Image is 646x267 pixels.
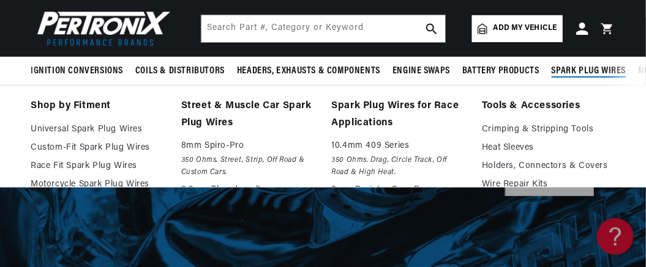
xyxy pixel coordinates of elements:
[456,57,546,86] summary: Battery Products
[386,57,456,86] summary: Engine Swaps
[181,139,315,153] p: 8mm Spiro-Pro
[552,65,626,78] span: Spark Plug Wires
[31,177,164,192] a: Motorcycle Spark Plug Wires
[237,65,380,78] span: Headers, Exhausts & Components
[332,183,465,222] a: 8mm Resistor Core Pro 3500 Ohms. Street, Drag & Circle Track.
[494,23,557,34] span: Add my vehicle
[31,65,123,78] span: Ignition Conversions
[462,65,539,78] span: Battery Products
[181,183,315,222] a: 8.2mm Thundervolt 40 Ohms. Street, Strip, Off Road & Custom Cars.
[332,139,465,178] a: 10.4mm 409 Series 350 Ohms. Drag, Circle Track, Off Road & High Heat.
[31,122,164,137] a: Universal Spark Plug Wires
[418,15,445,42] button: search button
[332,139,465,153] p: 10.4mm 409 Series
[129,57,231,86] summary: Coils & Distributors
[31,7,171,49] img: Pertronix
[231,57,386,86] summary: Headers, Exhausts & Components
[31,141,164,155] a: Custom-Fit Spark Plug Wires
[332,183,465,197] p: 8mm Resistor Core Pro
[181,183,315,197] p: 8.2mm Thundervolt
[482,98,615,115] a: Tools & Accessories
[31,159,164,174] a: Race Fit Spark Plug Wires
[332,154,465,179] em: 350 Ohms. Drag, Circle Track, Off Road & High Heat.
[472,15,563,42] a: Add my vehicle
[31,98,164,115] a: Shop by Fitment
[135,65,225,78] span: Coils & Distributors
[482,159,615,174] a: Holders, Connectors & Covers
[482,141,615,155] a: Heat Sleeves
[392,65,450,78] span: Engine Swaps
[482,177,615,192] a: Wire Repair Kits
[181,154,315,179] em: 350 Ohms. Street, Strip, Off Road & Custom Cars.
[332,98,465,131] a: Spark Plug Wires for Race Applications
[181,98,315,131] a: Street & Muscle Car Spark Plug Wires
[482,122,615,137] a: Crimping & Stripping Tools
[31,57,129,86] summary: Ignition Conversions
[546,57,633,86] summary: Spark Plug Wires
[181,139,315,178] a: 8mm Spiro-Pro 350 Ohms. Street, Strip, Off Road & Custom Cars.
[201,15,445,42] input: Search Part #, Category or Keyword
